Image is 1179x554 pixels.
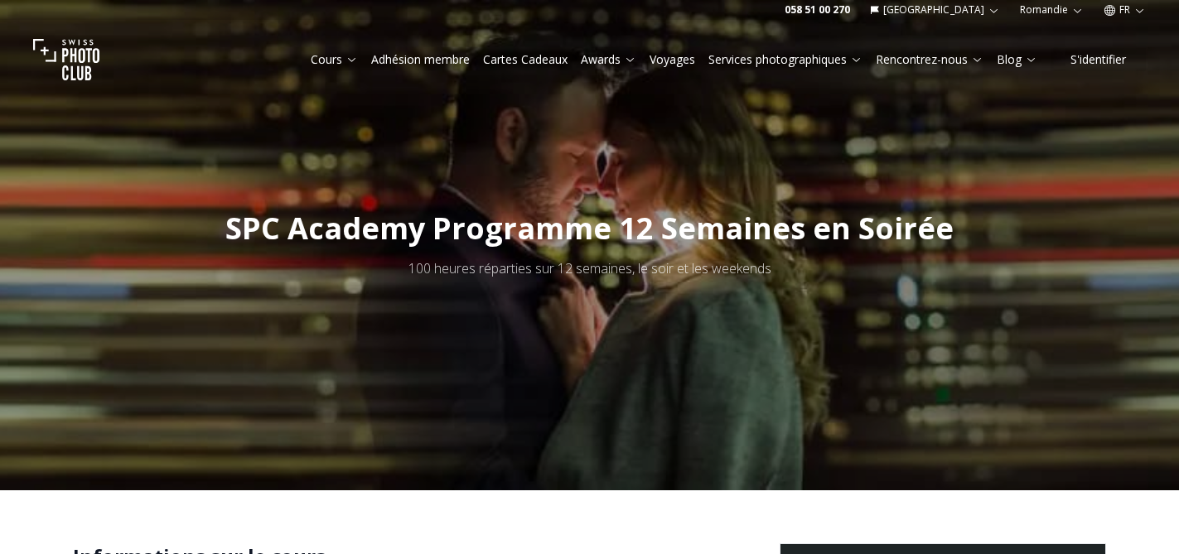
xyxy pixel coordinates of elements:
button: Blog [990,48,1044,71]
button: Cartes Cadeaux [476,48,574,71]
span: 100 heures réparties sur 12 semaines, le soir et les weekends [408,259,771,277]
a: Cartes Cadeaux [483,51,568,68]
button: Rencontrez-nous [869,48,990,71]
a: Voyages [650,51,695,68]
button: Adhésion membre [365,48,476,71]
button: Voyages [643,48,702,71]
button: Cours [304,48,365,71]
a: Rencontrez-nous [876,51,983,68]
button: Services photographiques [702,48,869,71]
a: Awards [581,51,636,68]
a: Adhésion membre [371,51,470,68]
button: S'identifier [1051,48,1146,71]
a: 058 51 00 270 [785,3,850,17]
a: Cours [311,51,358,68]
span: SPC Academy Programme 12 Semaines en Soirée [225,208,954,248]
a: Services photographiques [708,51,863,68]
img: Swiss photo club [33,26,99,93]
a: Blog [997,51,1037,68]
button: Awards [574,48,643,71]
